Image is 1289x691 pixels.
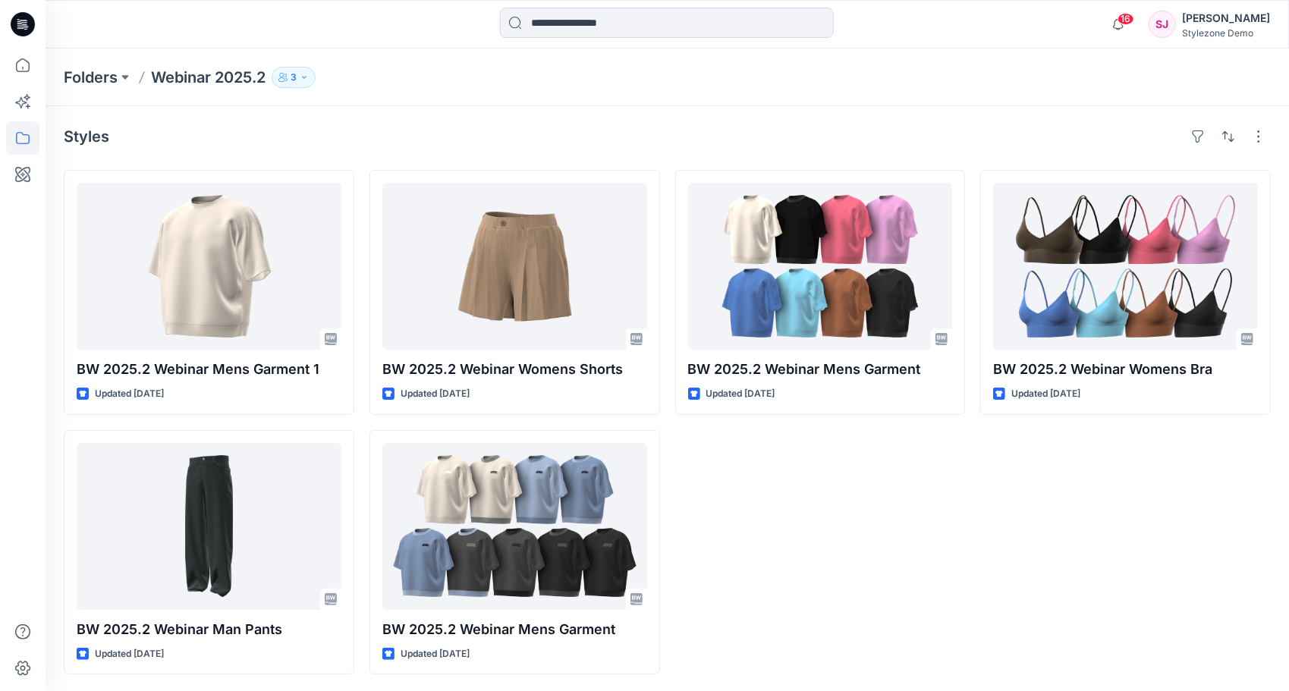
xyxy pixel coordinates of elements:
[688,183,953,350] a: BW 2025.2 Webinar Mens Garment
[382,443,647,610] a: BW 2025.2 Webinar Mens Garment
[1149,11,1176,38] div: SJ
[1182,9,1270,27] div: [PERSON_NAME]
[151,67,266,88] p: Webinar 2025.2
[993,359,1258,380] p: BW 2025.2 Webinar Womens Bra
[382,359,647,380] p: BW 2025.2 Webinar Womens Shorts
[401,646,470,662] p: Updated [DATE]
[95,386,164,402] p: Updated [DATE]
[77,619,341,640] p: BW 2025.2 Webinar Man Pants
[1011,386,1080,402] p: Updated [DATE]
[77,183,341,350] a: BW 2025.2 Webinar Mens Garment 1
[272,67,316,88] button: 3
[401,386,470,402] p: Updated [DATE]
[382,183,647,350] a: BW 2025.2 Webinar Womens Shorts
[706,386,775,402] p: Updated [DATE]
[1182,27,1270,39] div: Stylezone Demo
[64,127,109,146] h4: Styles
[77,443,341,610] a: BW 2025.2 Webinar Man Pants
[291,69,297,86] p: 3
[993,183,1258,350] a: BW 2025.2 Webinar Womens Bra
[77,359,341,380] p: BW 2025.2 Webinar Mens Garment 1
[688,359,953,380] p: BW 2025.2 Webinar Mens Garment
[382,619,647,640] p: BW 2025.2 Webinar Mens Garment
[1118,13,1134,25] span: 16
[95,646,164,662] p: Updated [DATE]
[64,67,118,88] a: Folders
